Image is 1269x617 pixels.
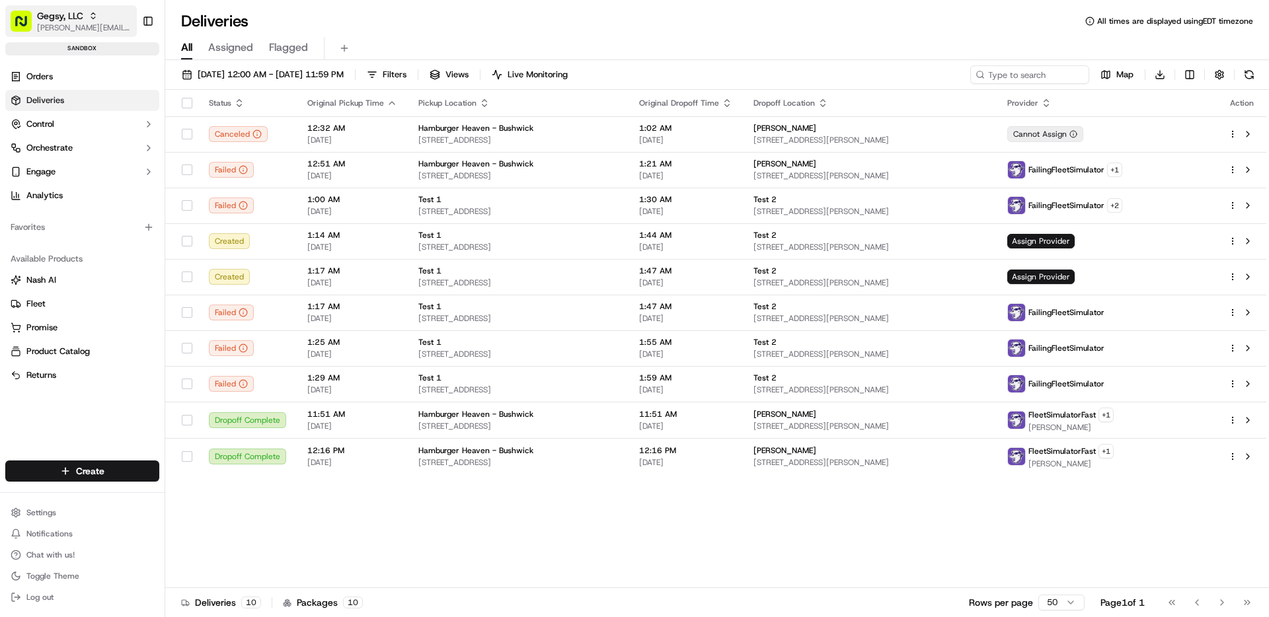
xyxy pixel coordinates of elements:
button: Failed [209,340,254,356]
button: Cannot Assign [1007,126,1083,142]
span: FailingFleetSimulator [1028,200,1104,211]
span: [DATE] [639,313,732,324]
div: Favorites [5,217,159,238]
span: Status [209,98,231,108]
span: [DATE] [307,277,397,288]
button: Toggle Theme [5,567,159,585]
span: [STREET_ADDRESS] [418,206,618,217]
button: Settings [5,503,159,522]
span: [DATE] 12:00 AM - [DATE] 11:59 PM [198,69,344,81]
span: [PERSON_NAME][EMAIL_ADDRESS][DOMAIN_NAME] [37,22,132,33]
span: 1:47 AM [639,301,732,312]
span: Provider [1007,98,1038,108]
button: Failed [209,198,254,213]
span: 1:59 AM [639,373,732,383]
img: FleetSimulator.png [1008,340,1025,357]
span: 12:16 PM [307,445,397,456]
span: Hamburger Heaven - Bushwick [418,409,533,419]
span: [STREET_ADDRESS] [418,384,618,395]
span: FleetSimulatorFast [1028,410,1096,420]
span: FleetSimulatorFast [1028,446,1096,456]
span: 1:17 AM [307,301,397,312]
span: [STREET_ADDRESS][PERSON_NAME] [753,421,986,431]
span: 1:14 AM [307,230,397,240]
div: Deliveries [181,596,261,609]
span: [DATE] [639,384,732,395]
a: Product Catalog [11,345,154,357]
button: Create [5,460,159,482]
span: Log out [26,592,54,602]
button: Failed [209,162,254,178]
div: Failed [209,305,254,320]
span: All times are displayed using EDT timezone [1097,16,1253,26]
span: [DATE] [639,206,732,217]
span: Analytics [26,190,63,201]
span: [DATE] [307,349,397,359]
span: Gegsy, LLC [37,9,83,22]
span: Test 2 [753,373,777,383]
span: [STREET_ADDRESS] [418,349,618,359]
span: All [181,40,192,55]
span: [DATE] [307,421,397,431]
img: FleetSimulator.png [1008,161,1025,178]
button: Fleet [5,293,159,314]
button: Views [424,65,475,84]
span: Toggle Theme [26,571,79,581]
span: Test 2 [753,266,777,276]
span: 1:44 AM [639,230,732,240]
img: FleetSimulator.png [1008,197,1025,214]
span: Hamburger Heaven - Bushwick [418,445,533,456]
span: 1:55 AM [639,337,732,347]
span: FailingFleetSimulator [1028,307,1104,318]
button: Control [5,114,159,135]
span: 11:51 AM [639,409,732,419]
div: Available Products [5,248,159,270]
span: Control [26,118,54,130]
span: [STREET_ADDRESS] [418,457,618,468]
span: Settings [26,507,56,518]
span: [STREET_ADDRESS][PERSON_NAME] [753,242,986,252]
button: +1 [1107,163,1122,177]
p: Rows per page [969,596,1033,609]
span: [STREET_ADDRESS] [418,277,618,288]
button: Map [1095,65,1139,84]
span: 12:32 AM [307,123,397,133]
img: FleetSimulator.png [1008,448,1025,465]
a: Nash AI [11,274,154,286]
span: Test 2 [753,194,777,205]
span: Test 1 [418,373,442,383]
a: Fleet [11,298,154,310]
span: [STREET_ADDRESS] [418,135,618,145]
a: Analytics [5,185,159,206]
img: FleetSimulator.png [1008,304,1025,321]
span: [STREET_ADDRESS] [418,242,618,252]
span: Orchestrate [26,142,73,154]
span: Test 1 [418,230,442,240]
span: 1:47 AM [639,266,732,276]
span: 1:02 AM [639,123,732,133]
span: 11:51 AM [307,409,397,419]
span: [PERSON_NAME] [1028,422,1114,433]
span: [STREET_ADDRESS][PERSON_NAME] [753,170,986,181]
span: FailingFleetSimulator [1028,379,1104,389]
span: Engage [26,166,56,178]
button: Product Catalog [5,341,159,362]
input: Type to search [970,65,1089,84]
span: Nash AI [26,274,56,286]
span: Assign Provider [1007,270,1075,284]
div: Packages [283,596,363,609]
span: Product Catalog [26,345,90,357]
button: Failed [209,376,254,392]
div: sandbox [5,42,159,55]
button: Notifications [5,525,159,543]
button: Returns [5,365,159,386]
span: [PERSON_NAME] [753,123,816,133]
span: [DATE] [307,206,397,217]
span: [DATE] [307,170,397,181]
span: Original Pickup Time [307,98,384,108]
